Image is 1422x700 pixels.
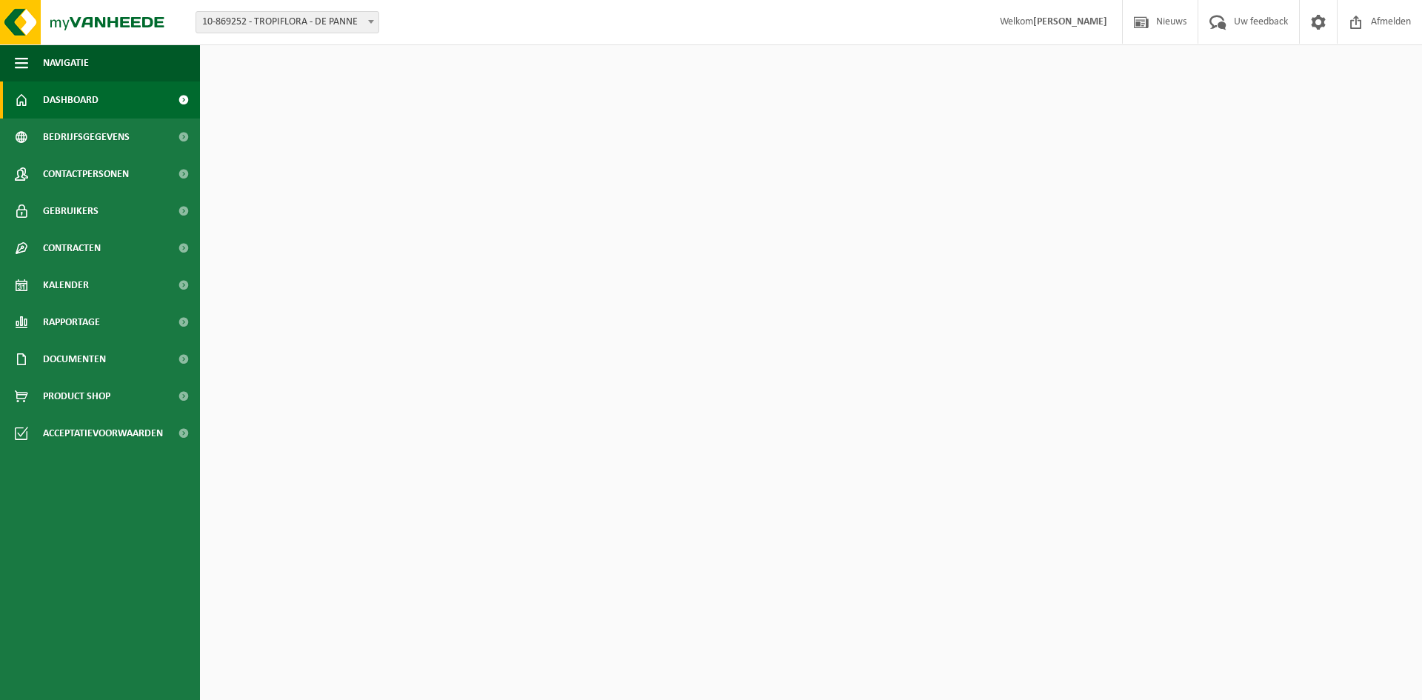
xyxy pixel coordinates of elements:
span: Documenten [43,341,106,378]
span: Product Shop [43,378,110,415]
span: 10-869252 - TROPIFLORA - DE PANNE [196,11,379,33]
strong: [PERSON_NAME] [1033,16,1107,27]
span: Rapportage [43,304,100,341]
span: Gebruikers [43,193,99,230]
span: Contactpersonen [43,156,129,193]
span: Dashboard [43,81,99,119]
span: Contracten [43,230,101,267]
span: Navigatie [43,44,89,81]
span: 10-869252 - TROPIFLORA - DE PANNE [196,12,378,33]
span: Bedrijfsgegevens [43,119,130,156]
span: Acceptatievoorwaarden [43,415,163,452]
span: Kalender [43,267,89,304]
